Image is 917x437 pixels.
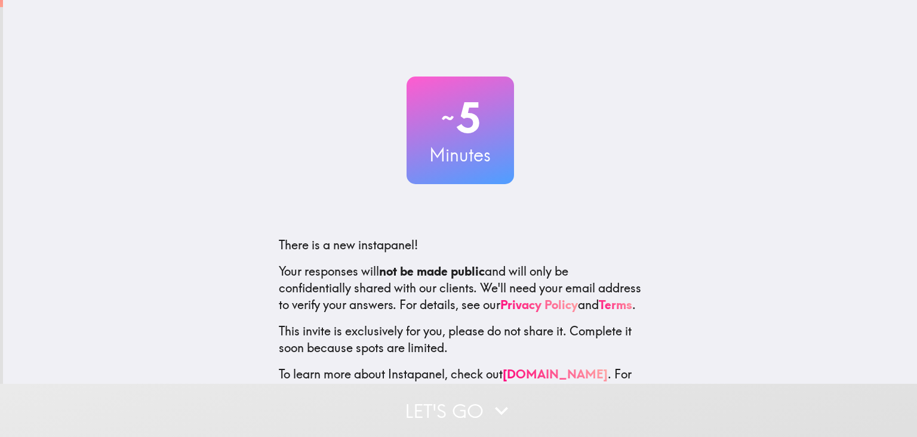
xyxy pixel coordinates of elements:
[279,237,418,252] span: There is a new instapanel!
[500,297,578,312] a: Privacy Policy
[379,264,485,279] b: not be made public
[407,142,514,167] h3: Minutes
[503,366,608,381] a: [DOMAIN_NAME]
[279,263,642,313] p: Your responses will and will only be confidentially shared with our clients. We'll need your emai...
[407,93,514,142] h2: 5
[279,366,642,416] p: To learn more about Instapanel, check out . For questions or help, email us at .
[599,297,632,312] a: Terms
[439,100,456,136] span: ~
[279,323,642,356] p: This invite is exclusively for you, please do not share it. Complete it soon because spots are li...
